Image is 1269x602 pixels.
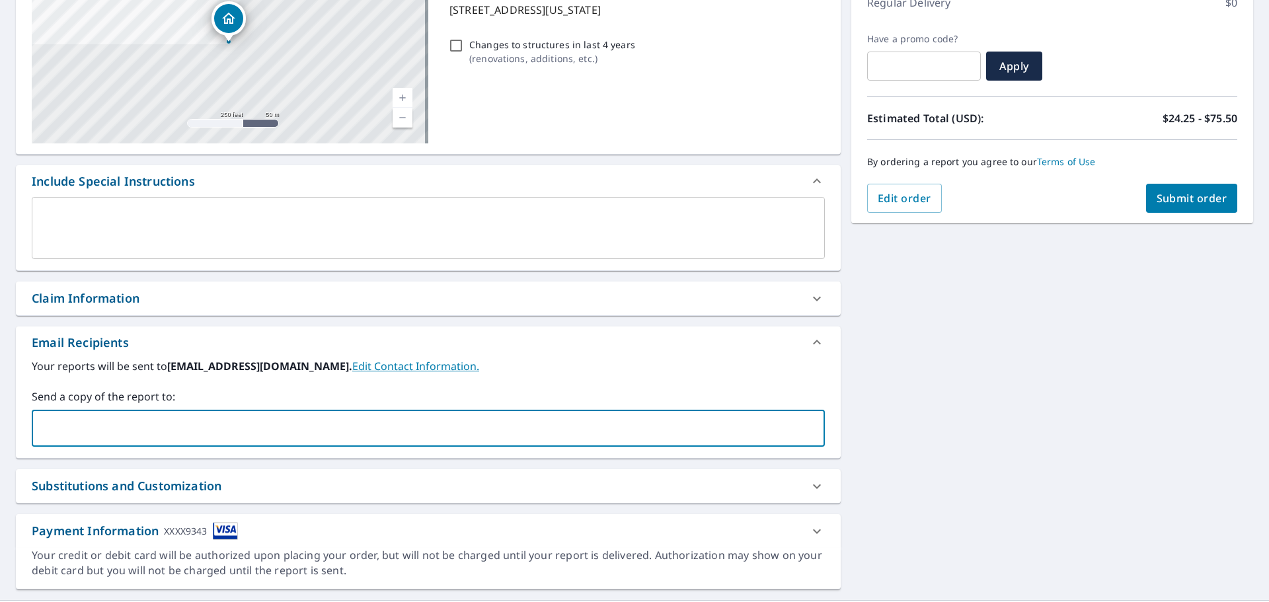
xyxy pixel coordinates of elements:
[1163,110,1237,126] p: $24.25 - $75.50
[164,522,207,540] div: XXXX9343
[32,548,825,578] div: Your credit or debit card will be authorized upon placing your order, but will not be charged unt...
[213,522,238,540] img: cardImage
[469,38,635,52] p: Changes to structures in last 4 years
[16,326,841,358] div: Email Recipients
[878,191,931,206] span: Edit order
[32,289,139,307] div: Claim Information
[997,59,1032,73] span: Apply
[1146,184,1238,213] button: Submit order
[16,282,841,315] div: Claim Information
[393,108,412,128] a: Current Level 17, Zoom Out
[449,2,820,18] p: [STREET_ADDRESS][US_STATE]
[32,172,195,190] div: Include Special Instructions
[32,477,221,495] div: Substitutions and Customization
[867,184,942,213] button: Edit order
[469,52,635,65] p: ( renovations, additions, etc. )
[32,522,238,540] div: Payment Information
[986,52,1042,81] button: Apply
[867,110,1052,126] p: Estimated Total (USD):
[211,1,246,42] div: Dropped pin, building 1, Residential property, 1616 Louisiana St Lawrence, KS 66044
[16,165,841,197] div: Include Special Instructions
[16,514,841,548] div: Payment InformationXXXX9343cardImage
[867,33,981,45] label: Have a promo code?
[32,358,825,374] label: Your reports will be sent to
[1037,155,1096,168] a: Terms of Use
[867,156,1237,168] p: By ordering a report you agree to our
[32,389,825,404] label: Send a copy of the report to:
[167,359,352,373] b: [EMAIL_ADDRESS][DOMAIN_NAME].
[393,88,412,108] a: Current Level 17, Zoom In
[1157,191,1227,206] span: Submit order
[32,334,129,352] div: Email Recipients
[352,359,479,373] a: EditContactInfo
[16,469,841,503] div: Substitutions and Customization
